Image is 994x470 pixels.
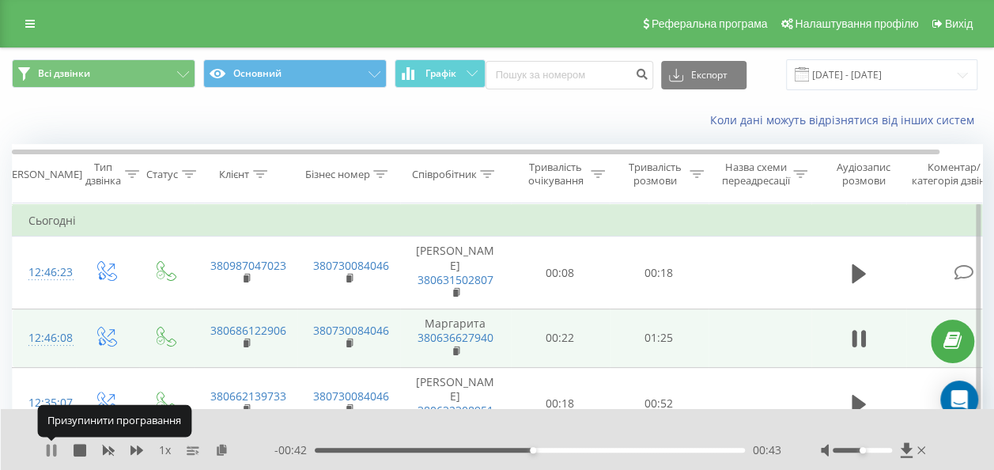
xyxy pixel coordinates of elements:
[795,17,918,30] span: Налаштування профілю
[530,447,536,453] div: Accessibility label
[38,67,90,80] span: Всі дзвінки
[511,309,610,368] td: 00:22
[825,161,901,188] div: Аудіозапис розмови
[418,272,493,287] a: 380631502807
[610,367,709,440] td: 00:52
[210,389,286,404] a: 380662139733
[753,442,781,458] span: 00:43
[219,168,249,181] div: Клієнт
[940,381,978,419] div: Open Intercom Messenger
[652,17,768,30] span: Реферальна програма
[210,258,286,273] a: 380987047023
[411,168,476,181] div: Співробітник
[610,237,709,309] td: 00:18
[623,161,686,188] div: Тривалість розмови
[12,59,195,88] button: Всі дзвінки
[425,68,456,79] span: Графік
[313,258,389,273] a: 380730084046
[418,330,493,345] a: 380636627940
[28,323,60,354] div: 12:46:08
[400,309,511,368] td: Маргарита
[400,367,511,440] td: [PERSON_NAME]
[37,405,191,437] div: Призупинити програвання
[313,389,389,404] a: 380730084046
[524,161,587,188] div: Тривалість очікування
[418,403,493,418] a: 380632308951
[28,257,60,288] div: 12:46:23
[661,61,746,89] button: Експорт
[511,237,610,309] td: 00:08
[710,112,982,127] a: Коли дані можуть відрізнятися вiд інших систем
[486,61,653,89] input: Пошук за номером
[610,309,709,368] td: 01:25
[274,442,315,458] span: - 00:42
[400,237,511,309] td: [PERSON_NAME]
[511,367,610,440] td: 00:18
[313,323,389,338] a: 380730084046
[146,168,178,181] div: Статус
[304,168,369,181] div: Бізнес номер
[721,161,789,188] div: Назва схеми переадресації
[210,323,286,338] a: 380686122906
[85,161,121,188] div: Тип дзвінка
[28,388,60,419] div: 12:35:07
[859,447,865,453] div: Accessibility label
[159,442,171,458] span: 1 x
[2,168,82,181] div: [PERSON_NAME]
[945,17,973,30] span: Вихід
[203,59,387,88] button: Основний
[395,59,486,88] button: Графік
